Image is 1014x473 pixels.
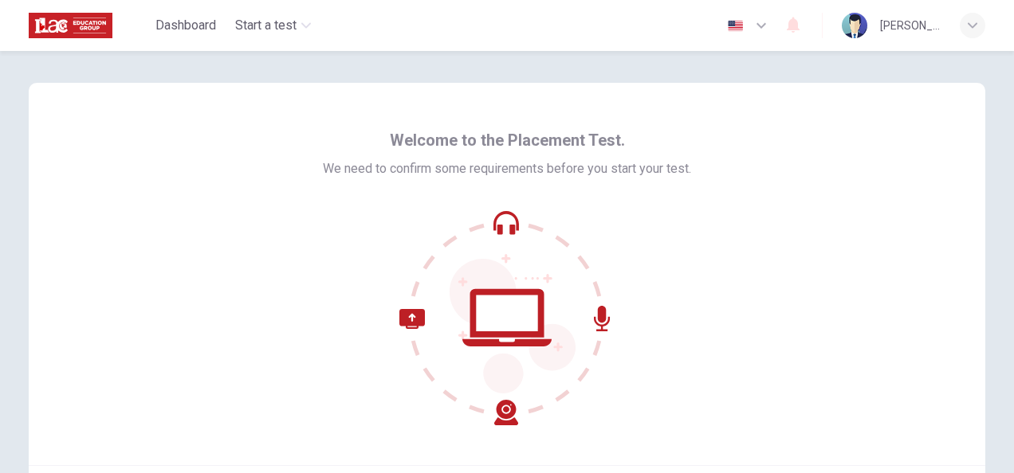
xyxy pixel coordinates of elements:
[229,11,317,40] button: Start a test
[323,159,691,178] span: We need to confirm some requirements before you start your test.
[842,13,867,38] img: Profile picture
[29,10,149,41] a: ILAC logo
[725,20,745,32] img: en
[149,11,222,40] button: Dashboard
[390,127,625,153] span: Welcome to the Placement Test.
[235,16,297,35] span: Start a test
[29,10,112,41] img: ILAC logo
[155,16,216,35] span: Dashboard
[880,16,941,35] div: [PERSON_NAME]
